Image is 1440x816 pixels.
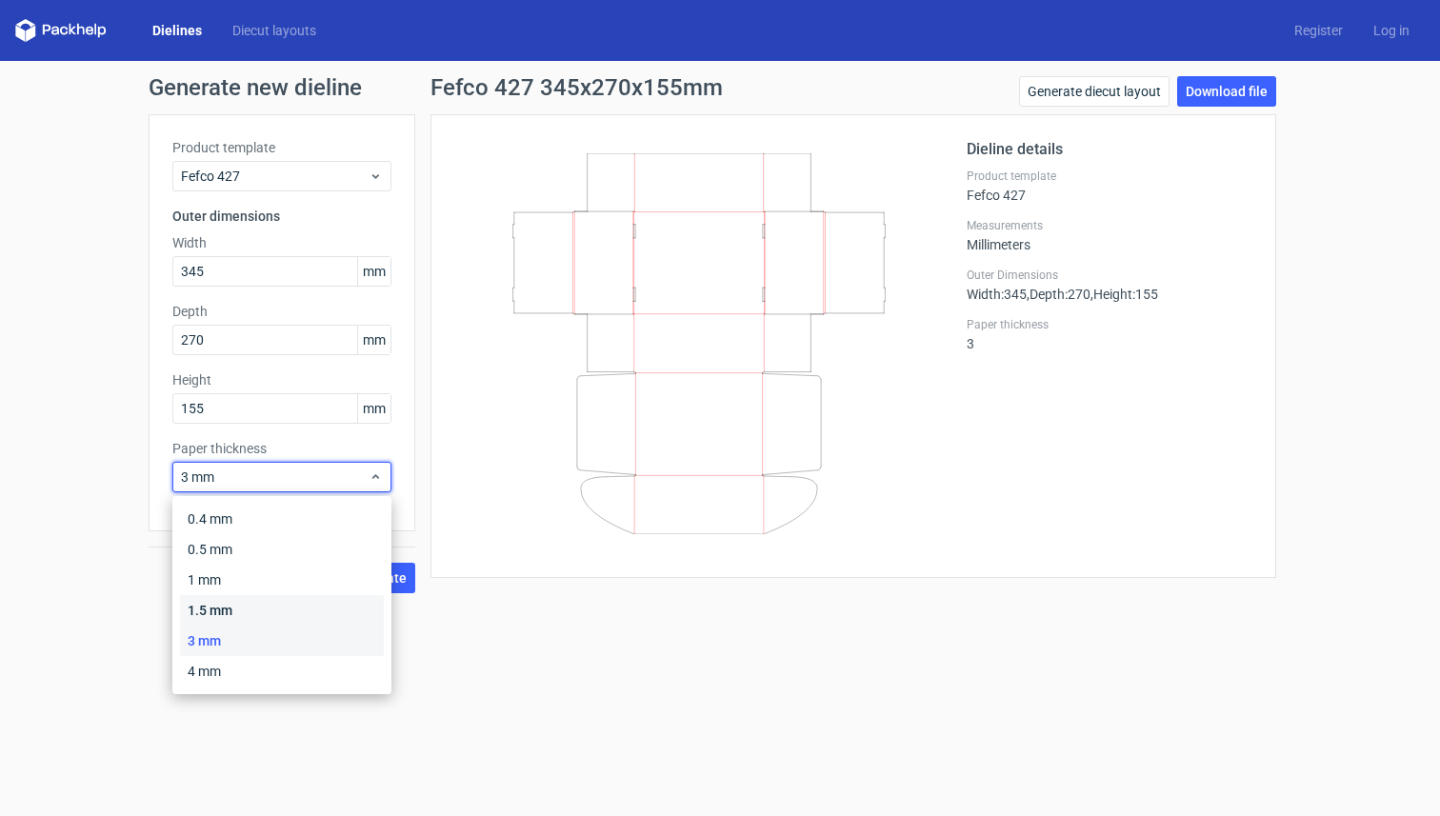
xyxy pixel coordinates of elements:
[172,233,391,252] label: Width
[967,169,1252,184] label: Product template
[357,257,390,286] span: mm
[967,317,1252,351] div: 3
[1019,76,1170,107] a: Generate diecut layout
[149,76,1291,99] h1: Generate new dieline
[217,21,331,40] a: Diecut layouts
[430,76,723,99] h1: Fefco 427 345x270x155mm
[137,21,217,40] a: Dielines
[967,317,1252,332] label: Paper thickness
[967,287,1027,302] span: Width : 345
[180,565,384,595] div: 1 mm
[1279,21,1358,40] a: Register
[172,302,391,321] label: Depth
[1358,21,1425,40] a: Log in
[357,326,390,354] span: mm
[967,138,1252,161] h2: Dieline details
[172,207,391,226] h3: Outer dimensions
[1090,287,1158,302] span: , Height : 155
[180,504,384,534] div: 0.4 mm
[967,218,1252,233] label: Measurements
[172,138,391,157] label: Product template
[1027,287,1090,302] span: , Depth : 270
[180,534,384,565] div: 0.5 mm
[967,169,1252,203] div: Fefco 427
[181,167,369,186] span: Fefco 427
[357,394,390,423] span: mm
[172,439,391,458] label: Paper thickness
[180,656,384,687] div: 4 mm
[172,370,391,389] label: Height
[967,218,1252,252] div: Millimeters
[180,626,384,656] div: 3 mm
[180,595,384,626] div: 1.5 mm
[967,268,1252,283] label: Outer Dimensions
[1177,76,1276,107] a: Download file
[181,468,369,487] span: 3 mm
